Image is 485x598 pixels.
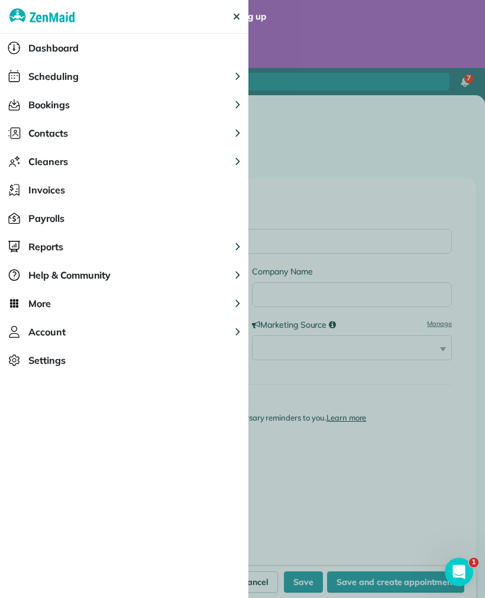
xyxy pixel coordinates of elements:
span: Bookings [28,98,70,112]
span: 1 [469,558,478,567]
span: More [28,296,51,311]
span: Help & Community [28,268,111,282]
span: Invoices [28,183,65,197]
span: Contacts [28,126,68,140]
span: Settings [28,353,66,367]
span: Dashboard [28,41,79,55]
span: Reports [28,240,63,254]
iframe: Intercom live chat [445,558,473,586]
span: Account [28,325,66,339]
span: Cleaners [28,154,68,169]
span: Payrolls [28,211,64,225]
span: Scheduling [28,69,79,83]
